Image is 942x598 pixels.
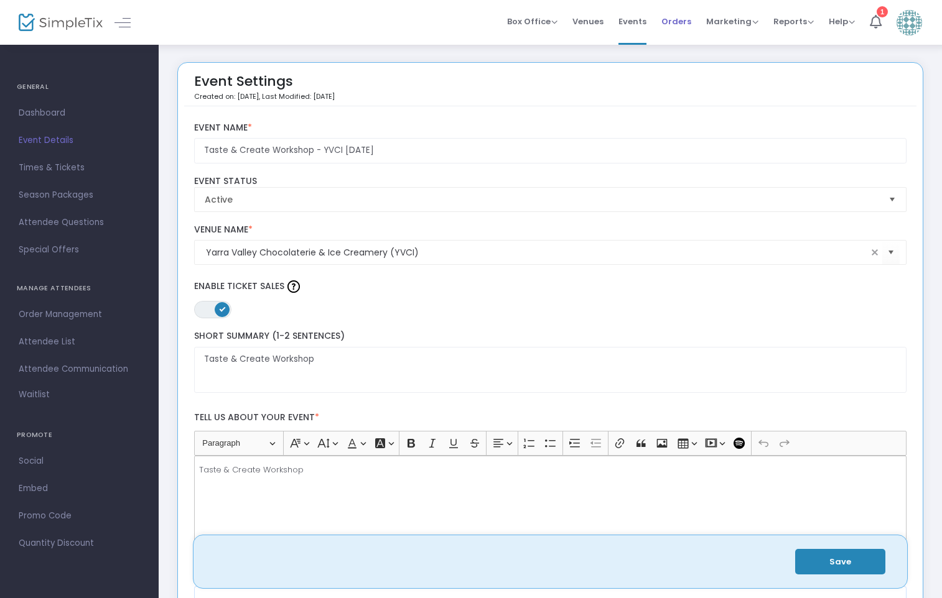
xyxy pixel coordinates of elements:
h4: MANAGE ATTENDEES [17,276,142,301]
span: Season Packages [19,187,140,203]
span: Events [618,6,646,37]
span: Marketing [706,16,758,27]
div: Event Settings [194,69,335,106]
span: Attendee List [19,334,140,350]
button: Save [795,549,885,574]
button: Select [884,188,901,211]
div: Rich Text Editor, main [194,456,907,580]
span: Times & Tickets [19,160,140,176]
span: Orders [661,6,691,37]
span: Quantity Discount [19,535,140,551]
span: Box Office [507,16,557,27]
span: Dashboard [19,105,140,121]
span: Order Management [19,306,140,323]
label: Tell us about your event [188,405,913,431]
img: question-mark [287,280,300,293]
div: 1 [877,6,888,17]
span: Attendee Communication [19,361,140,377]
h4: GENERAL [17,75,142,99]
span: ON [219,306,225,312]
span: Short Summary (1-2 Sentences) [194,329,345,342]
span: Social [19,453,140,469]
label: Event Status [194,176,907,187]
p: Created on: [DATE] [194,91,335,102]
span: Embed [19,481,140,497]
label: Enable Ticket Sales [194,277,907,296]
span: Special Offers [19,242,140,258]
label: Event Name [194,122,907,134]
span: Active [205,193,879,206]
span: Reports [773,16,814,27]
p: Taste & Create Workshop [199,464,901,476]
button: Select [882,240,900,265]
input: Select Venue [206,246,868,259]
span: Help [829,16,855,27]
span: Venues [572,6,604,37]
button: Paragraph [197,434,281,453]
span: clear [867,245,882,260]
span: Promo Code [19,508,140,524]
span: Event Details [19,132,140,149]
span: Paragraph [202,436,267,451]
span: Attendee Questions [19,214,140,231]
h4: PROMOTE [17,423,142,448]
span: Waitlist [19,389,50,401]
span: , Last Modified: [DATE] [259,91,335,101]
div: Editor toolbar [194,431,907,456]
input: Enter Event Name [194,138,907,163]
label: Venue Name [194,224,907,236]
